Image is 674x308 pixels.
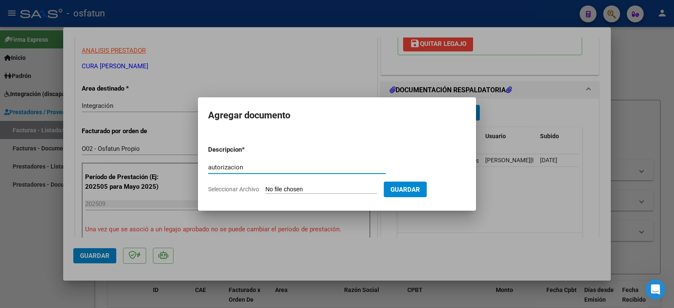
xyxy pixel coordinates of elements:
[208,107,466,123] h2: Agregar documento
[208,145,286,155] p: Descripcion
[384,182,427,197] button: Guardar
[645,279,666,300] iframe: Intercom live chat
[390,186,420,193] span: Guardar
[208,186,259,193] span: Seleccionar Archivo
